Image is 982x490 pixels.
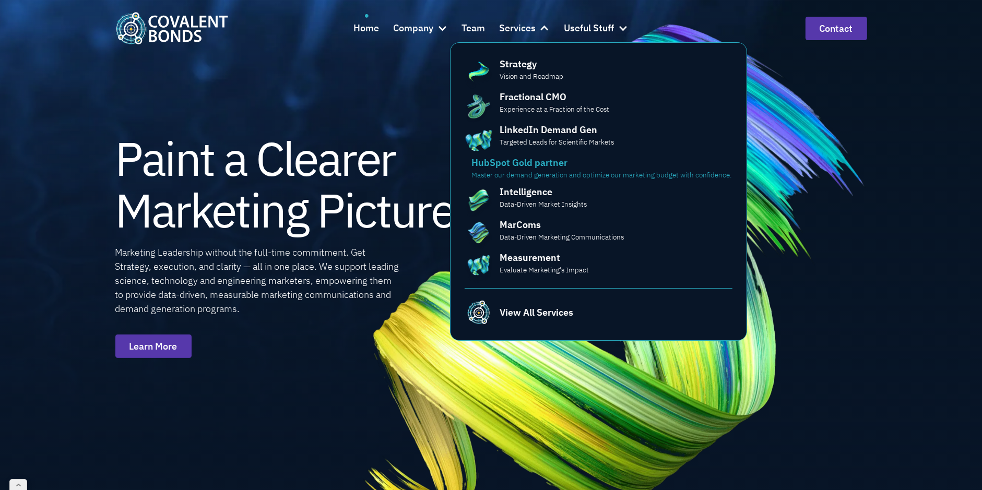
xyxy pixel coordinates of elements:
a: Covalent Bonds Teal FaviconView All Services [465,288,732,326]
iframe: Chat Widget [823,377,982,490]
a: contact [806,17,867,40]
a: Learn More [115,334,192,358]
div: Services [500,21,536,36]
p: Vision and Roadmap [500,71,564,81]
div: Useful Stuff [564,21,614,36]
a: HubSpot Gold partnerMaster our demand generation and optimize our marketing budget with confidence. [465,156,732,180]
div: Measurement [500,250,561,265]
a: IntelligenceData-Driven Market Insights [465,185,732,213]
a: home [115,12,228,44]
div: Useful Stuff [564,14,629,42]
nav: Services [450,42,747,341]
a: Team [462,14,486,42]
p: Experience at a Fraction of the Cost [500,104,610,114]
div: Company [394,14,448,42]
div: LinkedIn Demand Gen [500,123,598,137]
img: Covalent Bonds White / Teal Logo [115,12,228,44]
div: Fractional CMO [500,90,567,104]
div: View All Services [500,305,574,319]
div: Strategy [500,57,537,71]
p: Data-Driven Market Insights [500,199,587,209]
div: Services [500,14,550,42]
div: Intelligence [500,185,553,199]
p: Master our demand generation and optimize our marketing budget with confidence. [472,170,732,180]
a: MarComsData-Driven Marketing Communications [465,218,732,246]
a: LinkedIn Demand GenTargeted Leads for Scientific Markets [465,123,732,151]
div: Marketing Leadership without the full-time commitment. Get Strategy, execution, and clarity — all... [115,245,401,316]
a: MeasurementEvaluate Marketing's Impact [465,250,732,279]
p: Evaluate Marketing's Impact [500,265,589,275]
a: StrategyVision and Roadmap [465,57,732,85]
div: Company [394,21,434,36]
h1: Paint a Clearer Marketing Picture [115,133,455,236]
div: Team [462,21,486,36]
div: Home [354,21,380,36]
p: Data-Driven Marketing Communications [500,232,624,242]
div: HubSpot Gold partner [472,156,568,170]
a: Fractional CMOExperience at a Fraction of the Cost [465,90,732,118]
p: Targeted Leads for Scientific Markets [500,137,614,147]
div: MarComs [500,218,541,232]
img: Covalent Bonds Teal Favicon [465,298,493,326]
a: Home [354,14,380,42]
